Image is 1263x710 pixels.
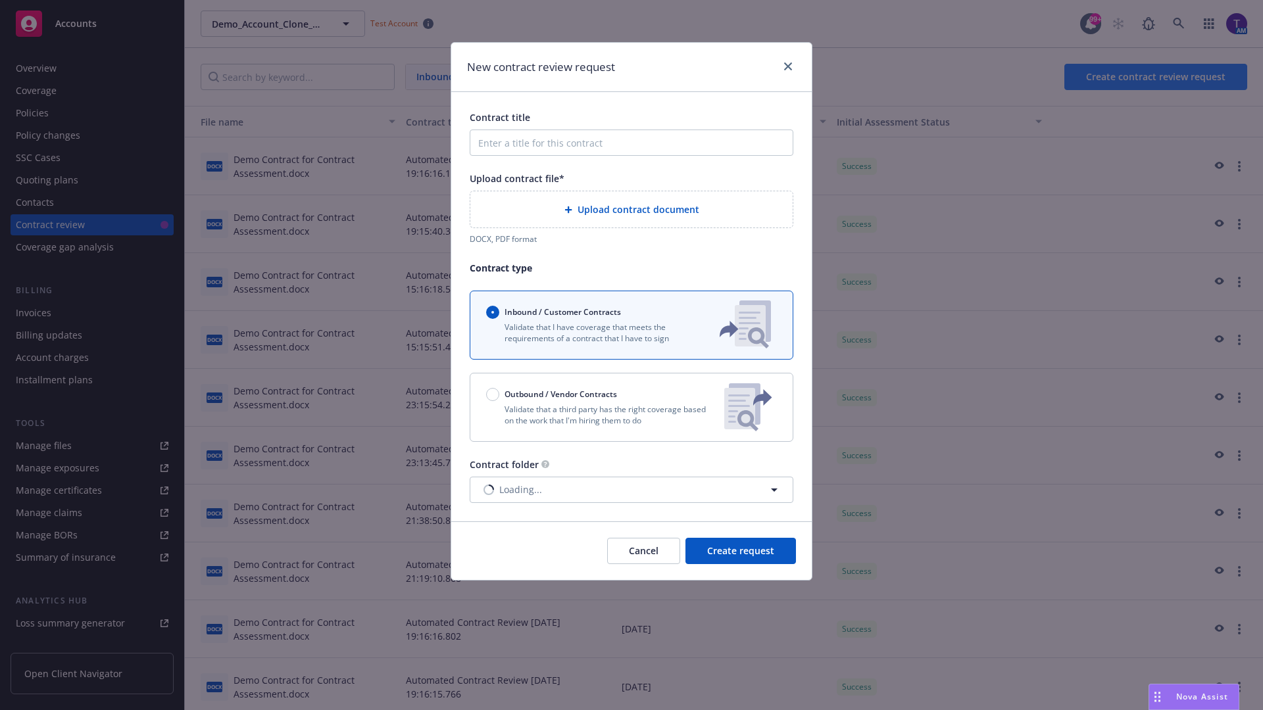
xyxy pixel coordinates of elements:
[1149,684,1166,709] div: Drag to move
[470,458,539,471] span: Contract folder
[470,291,793,360] button: Inbound / Customer ContractsValidate that I have coverage that meets the requirements of a contra...
[1149,684,1239,710] button: Nova Assist
[470,111,530,124] span: Contract title
[486,388,499,401] input: Outbound / Vendor Contracts
[470,191,793,228] div: Upload contract document
[486,404,714,426] p: Validate that a third party has the right coverage based on the work that I'm hiring them to do
[486,306,499,319] input: Inbound / Customer Contracts
[470,130,793,156] input: Enter a title for this contract
[578,202,699,216] span: Upload contract document
[685,538,796,564] button: Create request
[629,544,658,557] span: Cancel
[505,306,621,318] span: Inbound / Customer Contracts
[499,483,542,496] span: Loading...
[470,373,793,442] button: Outbound / Vendor ContractsValidate that a third party has the right coverage based on the work t...
[607,538,680,564] button: Cancel
[470,261,793,275] p: Contract type
[470,233,793,245] div: DOCX, PDF format
[470,172,564,185] span: Upload contract file*
[505,389,617,400] span: Outbound / Vendor Contracts
[780,59,796,74] a: close
[467,59,615,76] h1: New contract review request
[1176,691,1228,702] span: Nova Assist
[470,477,793,503] button: Loading...
[486,321,698,344] p: Validate that I have coverage that meets the requirements of a contract that I have to sign
[707,544,774,557] span: Create request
